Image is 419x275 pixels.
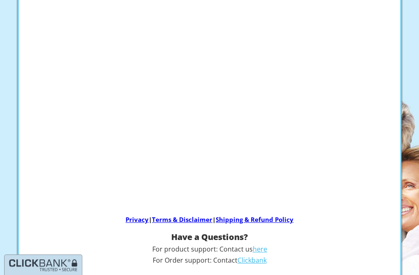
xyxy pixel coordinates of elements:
a: Terms & Disclaimer [152,215,212,224]
a: Shipping & Refund Policy [216,215,293,224]
a: Clickbank [237,256,267,265]
img: logo-tab-dark-blue-en.png [9,259,78,272]
a: here [253,245,267,254]
h5: For product support: Contact us [16,246,403,253]
p: | | [20,215,399,224]
h5: For Order support: Contact [16,257,403,264]
a: Privacy [126,215,149,224]
h4: Have a Questions? [16,233,403,242]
